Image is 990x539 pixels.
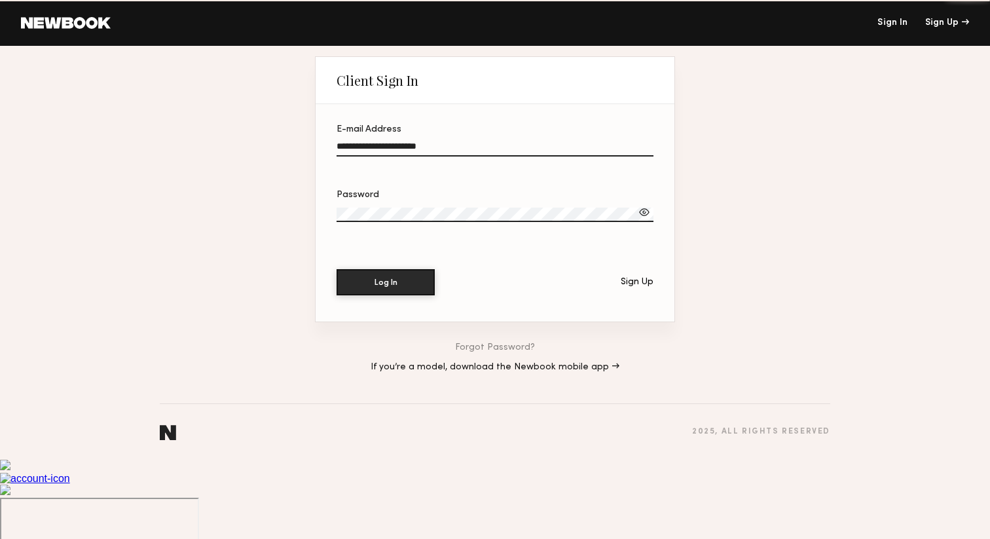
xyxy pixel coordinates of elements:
button: Log In [337,269,435,295]
a: If you’re a model, download the Newbook mobile app → [371,363,619,372]
div: Sign Up [621,278,653,287]
input: E-mail Address [337,141,653,157]
a: Forgot Password? [455,343,535,352]
div: Password [337,191,653,200]
div: 2025 , all rights reserved [692,428,830,436]
div: Sign Up [925,18,969,28]
div: Client Sign In [337,73,418,88]
a: Sign In [877,18,907,28]
input: Password [337,208,653,222]
div: E-mail Address [337,125,653,134]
